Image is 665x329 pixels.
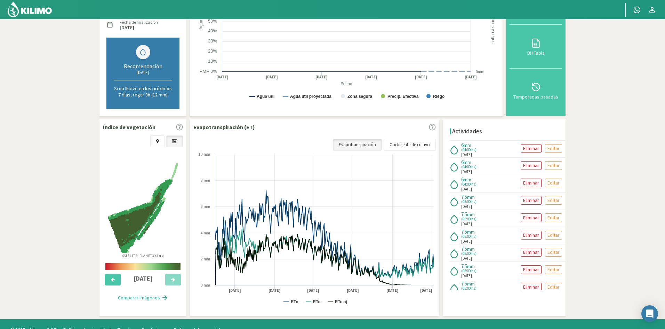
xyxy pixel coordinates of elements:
span: [DATE] [461,238,472,244]
span: mm [467,246,475,252]
span: mm [464,142,471,148]
button: Eliminar [521,144,542,153]
b: HD [159,253,164,258]
span: (04:00 hs) [461,182,476,186]
text: [DATE] [307,288,319,293]
span: 6 [461,176,464,183]
span: [DATE] [461,273,472,279]
text: Agua útil [199,13,203,30]
text: Riego [433,94,444,99]
text: 2 mm [201,257,210,261]
text: 4 mm [201,231,210,235]
button: Editar [545,213,562,222]
button: Eliminar [521,283,542,291]
text: [DATE] [347,288,359,293]
p: Eliminar [523,144,539,152]
img: abab2677-5c34-45a2-8853-4b04439ce846_-_planet_-_2025-08-25.png [108,163,178,253]
span: 7.5 [461,228,467,235]
text: Fecha [340,81,352,86]
text: [DATE] [465,75,477,80]
button: Editar [545,231,562,240]
p: Evapotranspiración (ET) [193,123,255,131]
span: [DATE] [461,256,472,261]
button: Eliminar [521,231,542,240]
span: (05:00 hs) [461,269,476,273]
text: [DATE] [216,75,229,80]
span: (04:00 hs) [461,165,476,169]
span: (05:00 hs) [461,287,476,290]
a: Coeficiente de cultivo [384,139,436,151]
div: BH Tabla [512,50,560,55]
text: Agua útil [257,94,274,99]
text: [DATE] [269,288,281,293]
p: Editar [547,214,560,222]
label: [DATE] [120,25,134,30]
p: Editar [547,179,560,187]
text: [DATE] [365,75,377,80]
p: Eliminar [523,162,539,170]
text: [DATE] [266,75,278,80]
button: Editar [545,248,562,257]
text: ETc aj [335,299,347,304]
p: Editar [547,231,560,239]
button: Editar [545,265,562,274]
img: Kilimo [7,1,53,18]
text: ETo [291,299,298,304]
text: [DATE] [229,288,241,293]
text: 0 mm [201,283,210,287]
button: Editar [545,161,562,170]
text: Zona segura [347,94,372,99]
span: mm [467,281,475,287]
span: (05:00 hs) [461,217,476,221]
text: 6 mm [201,204,210,209]
text: 10 mm [198,152,210,156]
p: Eliminar [523,248,539,256]
p: Editar [547,248,560,256]
p: Eliminar [523,231,539,239]
span: 7.5 [461,245,467,252]
span: 7.5 [461,194,467,200]
text: [DATE] [415,75,427,80]
text: 40% [208,28,217,33]
p: Eliminar [523,179,539,187]
span: (05:00 hs) [461,252,476,256]
h4: [DATE] [125,275,161,282]
text: 8 mm [201,178,210,182]
span: 7.5 [461,211,467,218]
span: mm [467,263,475,269]
p: Editar [547,144,560,152]
p: Si no llueve en los próximos 7 días, regar 8h (12 mm) [114,85,172,98]
text: [DATE] [315,75,328,80]
span: [DATE] [461,204,472,210]
span: mm [467,211,475,218]
span: (05:00 hs) [461,235,476,238]
p: Eliminar [523,196,539,204]
img: scale [105,263,181,270]
button: Temporadas pasadas [510,69,562,112]
button: Eliminar [521,248,542,257]
a: Evapotranspiración [333,139,382,151]
div: Temporadas pasadas [512,94,560,99]
span: (05:00 hs) [461,200,476,204]
button: Eliminar [521,213,542,222]
p: Editar [547,162,560,170]
button: Eliminar [521,265,542,274]
span: [DATE] [461,221,472,227]
button: Eliminar [521,196,542,205]
span: mm [464,177,471,183]
span: [DATE] [461,169,472,175]
text: 30% [208,38,217,44]
span: [DATE] [461,152,472,158]
button: BH Tabla [510,25,562,69]
text: [DATE] [386,288,399,293]
span: 3X3 [152,253,164,258]
text: Agua útil proyectada [290,94,331,99]
span: mm [464,159,471,165]
div: [DATE] [114,70,172,76]
text: 50% [208,18,217,24]
text: 20% [208,48,217,54]
p: Editar [547,266,560,274]
p: Editar [547,283,560,291]
p: Eliminar [523,283,539,291]
text: ETc [313,299,320,304]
